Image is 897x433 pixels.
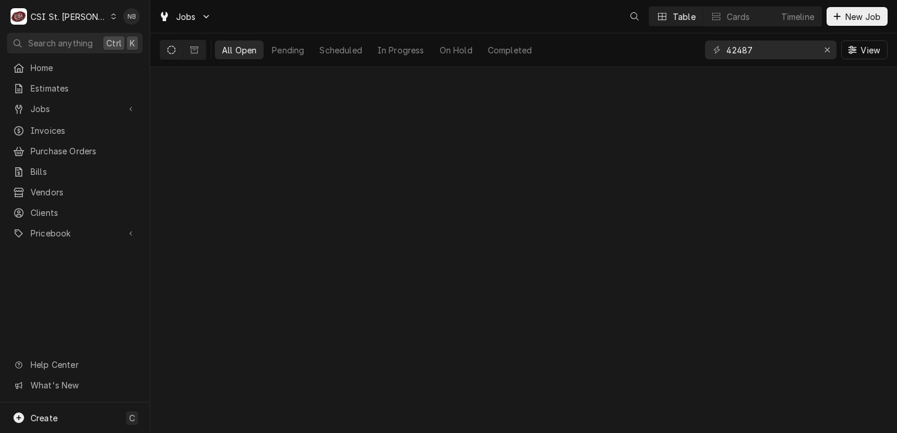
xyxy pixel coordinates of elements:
button: View [841,40,888,59]
div: Scheduled [319,44,362,56]
span: Home [31,62,137,74]
a: Vendors [7,182,143,202]
div: Cards [727,11,750,23]
a: Clients [7,203,143,222]
div: Pending [272,44,304,56]
button: Search anythingCtrlK [7,33,143,53]
input: Keyword search [726,40,814,59]
div: On Hold [440,44,473,56]
a: Go to Pricebook [7,224,143,243]
span: Estimates [31,82,137,94]
span: Vendors [31,186,137,198]
a: Invoices [7,121,143,140]
span: Help Center [31,358,136,371]
span: Pricebook [31,227,119,239]
div: C [11,8,27,25]
span: Bills [31,165,137,178]
button: Open search [625,7,644,26]
a: Go to What's New [7,376,143,395]
a: Go to Jobs [7,99,143,119]
span: Jobs [176,11,196,23]
button: Erase input [818,40,837,59]
span: View [858,44,882,56]
span: New Job [843,11,883,23]
div: Timeline [781,11,814,23]
span: What's New [31,379,136,391]
a: Estimates [7,79,143,98]
div: Table [673,11,696,23]
a: Bills [7,162,143,181]
a: Go to Jobs [154,7,216,26]
div: Nick Badolato's Avatar [123,8,140,25]
span: Create [31,413,58,423]
span: Clients [31,207,137,219]
span: C [129,412,135,424]
a: Home [7,58,143,77]
span: Search anything [28,37,93,49]
div: All Open [222,44,257,56]
div: NB [123,8,140,25]
span: Purchase Orders [31,145,137,157]
div: CSI St. [PERSON_NAME] [31,11,107,23]
div: CSI St. Louis's Avatar [11,8,27,25]
a: Purchase Orders [7,141,143,161]
span: K [130,37,135,49]
button: New Job [827,7,888,26]
span: Ctrl [106,37,122,49]
div: In Progress [377,44,424,56]
span: Invoices [31,124,137,137]
span: Jobs [31,103,119,115]
div: Completed [488,44,532,56]
a: Go to Help Center [7,355,143,374]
